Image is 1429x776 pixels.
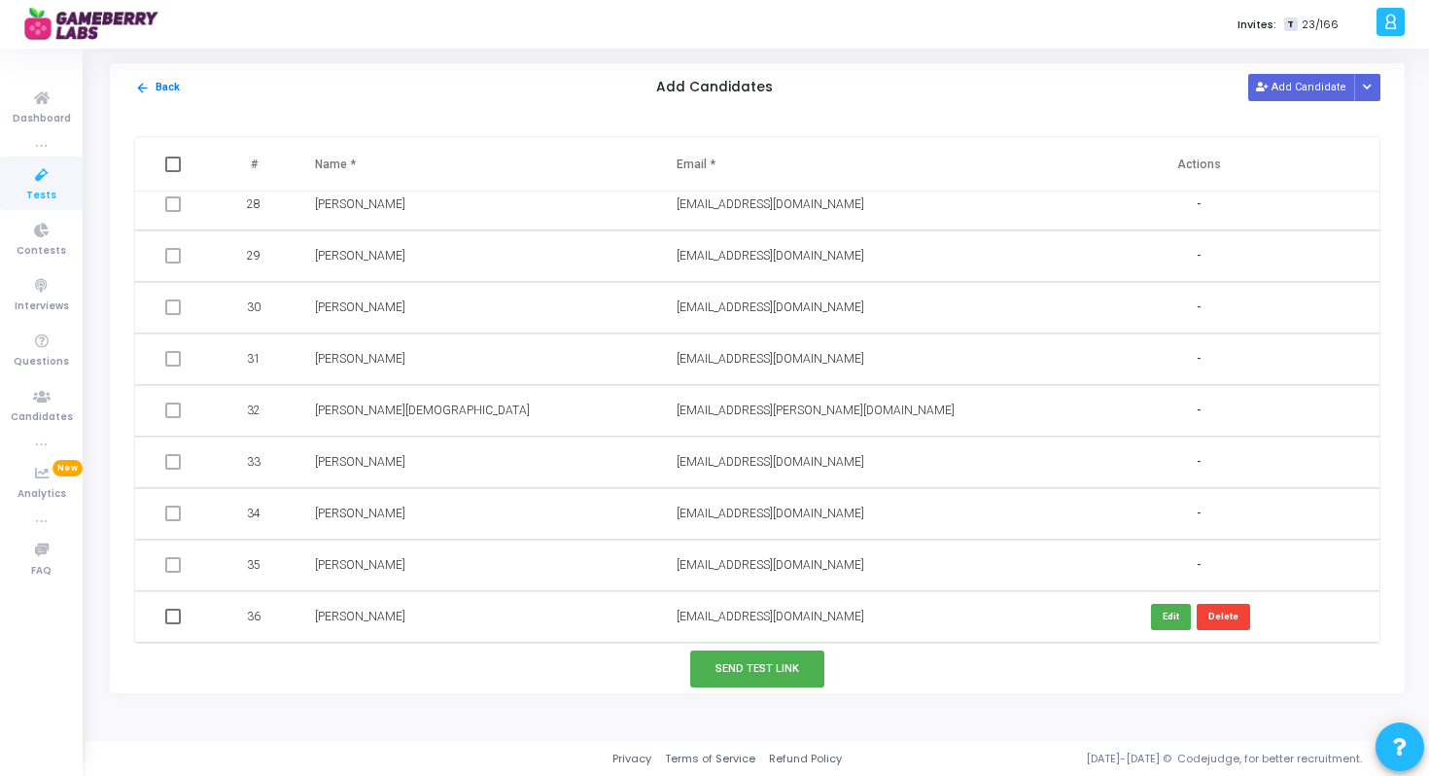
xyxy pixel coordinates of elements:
span: 31 [247,350,261,368]
a: Terms of Service [665,751,755,767]
span: [EMAIL_ADDRESS][DOMAIN_NAME] [677,558,864,572]
span: 35 [247,556,261,574]
button: Delete [1197,604,1250,630]
span: Interviews [15,299,69,315]
span: [PERSON_NAME] [315,197,405,211]
span: - [1197,506,1201,522]
a: Privacy [612,751,651,767]
th: # [216,137,296,192]
span: 32 [247,402,261,419]
span: New [52,460,83,476]
span: [PERSON_NAME] [315,455,405,469]
span: FAQ [31,563,52,580]
span: 34 [247,505,261,522]
span: - [1197,557,1201,574]
span: 30 [247,299,261,316]
span: 28 [247,195,261,213]
span: - [1197,403,1201,419]
img: logo [24,5,170,44]
span: Dashboard [13,111,71,127]
div: Button group with nested dropdown [1354,74,1381,100]
mat-icon: arrow_back [135,81,150,95]
span: [EMAIL_ADDRESS][DOMAIN_NAME] [677,300,864,314]
button: Add Candidate [1248,74,1355,100]
span: [EMAIL_ADDRESS][DOMAIN_NAME] [677,249,864,263]
button: Edit [1151,604,1191,630]
span: - [1197,454,1201,471]
label: Invites: [1237,17,1276,33]
span: - [1197,300,1201,316]
span: - [1197,248,1201,265]
h5: Add Candidates [656,80,773,96]
span: [EMAIL_ADDRESS][DOMAIN_NAME] [677,610,864,623]
span: [EMAIL_ADDRESS][PERSON_NAME][DOMAIN_NAME] [677,404,955,417]
span: 23/166 [1302,17,1339,33]
span: [EMAIL_ADDRESS][DOMAIN_NAME] [677,455,864,469]
span: [PERSON_NAME] [315,300,405,314]
span: Questions [14,354,69,370]
span: [PERSON_NAME] [315,249,405,263]
div: [DATE]-[DATE] © Codejudge, for better recruitment. [842,751,1405,767]
th: Name * [296,137,657,192]
span: [EMAIL_ADDRESS][DOMAIN_NAME] [677,507,864,520]
span: [EMAIL_ADDRESS][DOMAIN_NAME] [677,352,864,366]
span: 29 [247,247,261,265]
span: [PERSON_NAME][DEMOGRAPHIC_DATA] [315,404,530,417]
span: [PERSON_NAME] [315,558,405,572]
span: - [1197,196,1201,213]
button: Back [134,79,181,97]
span: 33 [247,453,261,471]
span: [PERSON_NAME] [315,507,405,520]
span: [PERSON_NAME] [315,610,405,623]
th: Email * [657,137,1019,192]
span: Tests [26,188,56,204]
span: Candidates [11,409,73,426]
span: Analytics [17,486,66,503]
span: [EMAIL_ADDRESS][DOMAIN_NAME] [677,197,864,211]
span: T [1284,18,1297,32]
th: Actions [1018,137,1379,192]
span: 36 [247,608,261,625]
a: Refund Policy [769,751,842,767]
button: Send Test Link [690,651,824,687]
span: [PERSON_NAME] [315,352,405,366]
span: - [1197,351,1201,368]
span: Contests [17,243,66,260]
